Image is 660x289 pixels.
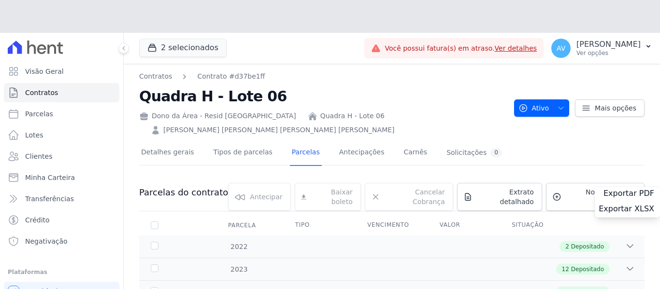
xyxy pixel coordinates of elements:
span: 12 [562,265,569,274]
a: Quadra H - Lote 06 [320,111,385,121]
th: Situação [500,215,572,235]
a: Visão Geral [4,62,119,81]
th: Valor [428,215,500,235]
iframe: Intercom live chat [10,256,33,279]
a: Carnês [402,140,429,166]
button: Ativo [514,99,570,117]
a: Contrato #d37be1ff [197,71,265,82]
a: Transferências [4,189,119,208]
span: Mais opções [595,103,636,113]
a: Minha Carteira [4,168,119,187]
button: AV [PERSON_NAME] Ver opções [544,35,660,62]
h2: Quadra H - Lote 06 [139,85,506,107]
h3: Parcelas do contrato [139,187,228,198]
span: Crédito [25,215,50,225]
span: Parcelas [25,109,53,119]
a: Antecipações [337,140,387,166]
a: Contratos [139,71,172,82]
span: Clientes [25,151,52,161]
a: Tipos de parcelas [212,140,274,166]
div: Dono da Área - Resid [GEOGRAPHIC_DATA] [139,111,296,121]
span: Minha Carteira [25,173,75,182]
span: Transferências [25,194,74,204]
span: Depositado [571,265,604,274]
a: Lotes [4,125,119,145]
span: Lotes [25,130,43,140]
a: Detalhes gerais [139,140,196,166]
a: Solicitações0 [445,140,504,166]
nav: Breadcrumb [139,71,506,82]
span: Nova cobrança avulsa [565,187,636,206]
a: Exportar XLSX [599,204,656,216]
a: Negativação [4,232,119,251]
a: Parcelas [4,104,119,124]
span: Negativação [25,236,68,246]
span: Exportar XLSX [599,204,654,214]
th: Vencimento [356,215,428,235]
a: Ver detalhes [495,44,537,52]
a: Parcelas [290,140,322,166]
p: [PERSON_NAME] [576,40,641,49]
a: Crédito [4,210,119,230]
nav: Breadcrumb [139,71,265,82]
span: AV [557,45,565,52]
div: Plataformas [8,266,115,278]
a: Extrato detalhado [457,183,542,211]
span: 2 [565,242,569,251]
a: [PERSON_NAME] [PERSON_NAME] [PERSON_NAME] [PERSON_NAME] [163,125,395,135]
span: Depositado [571,242,604,251]
div: 0 [490,148,502,157]
span: Contratos [25,88,58,97]
p: Ver opções [576,49,641,57]
span: Visão Geral [25,67,64,76]
div: Parcela [216,216,268,235]
th: Tipo [284,215,356,235]
span: Extrato detalhado [476,187,534,206]
div: Solicitações [446,148,502,157]
a: Mais opções [575,99,645,117]
a: Contratos [4,83,119,102]
span: Você possui fatura(s) em atraso. [385,43,537,54]
a: Nova cobrança avulsa [546,183,645,211]
a: Clientes [4,147,119,166]
span: Ativo [518,99,549,117]
button: 2 selecionados [139,39,227,57]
